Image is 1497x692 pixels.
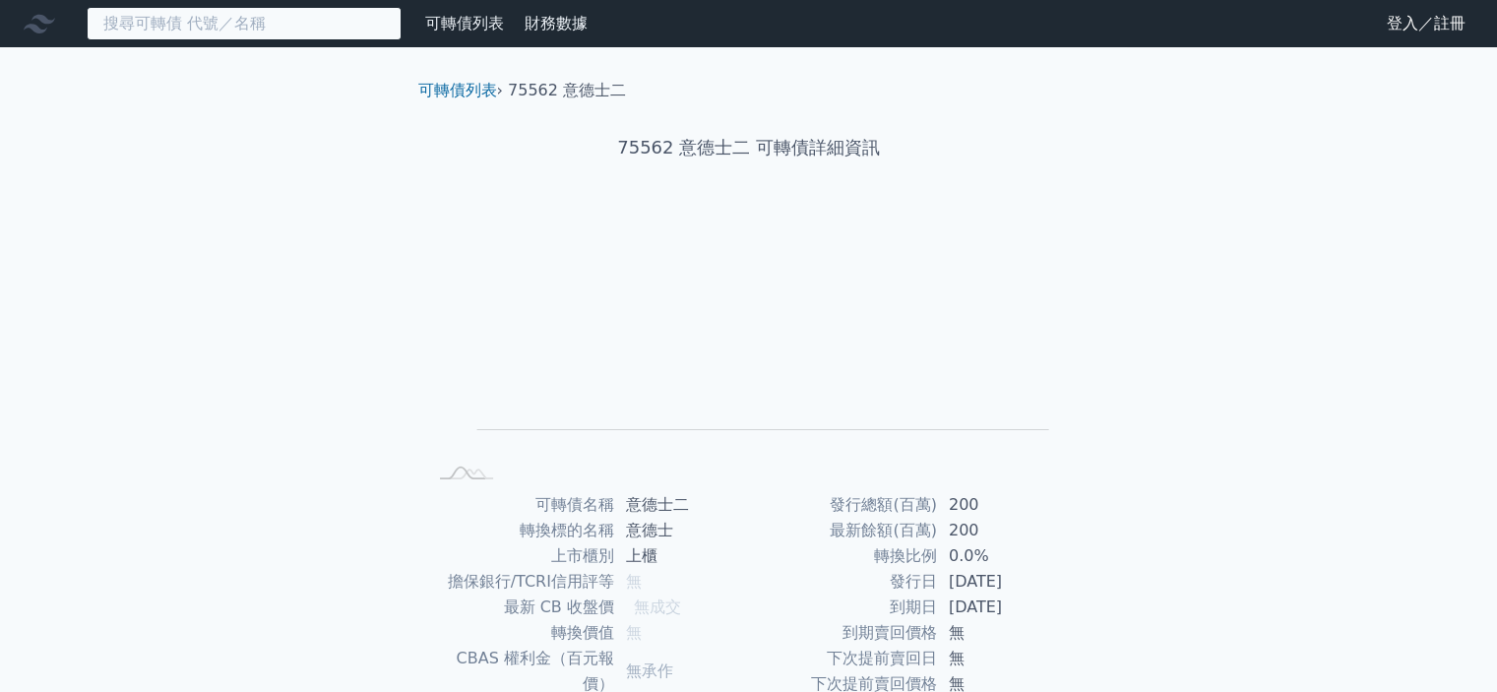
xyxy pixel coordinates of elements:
a: 可轉債列表 [425,14,504,32]
td: 可轉債名稱 [426,492,614,518]
td: 最新餘額(百萬) [749,518,937,543]
td: 意德士 [614,518,749,543]
td: 轉換比例 [749,543,937,569]
td: 200 [937,518,1072,543]
span: 無 [626,572,642,591]
td: 無 [937,646,1072,671]
td: 意德士二 [614,492,749,518]
td: 轉換價值 [426,620,614,646]
td: 擔保銀行/TCRI信用評等 [426,569,614,595]
td: 上櫃 [614,543,749,569]
h1: 75562 意德士二 可轉債詳細資訊 [403,134,1095,161]
span: 無成交 [634,598,681,616]
td: 上市櫃別 [426,543,614,569]
td: 無 [937,620,1072,646]
td: [DATE] [937,569,1072,595]
td: 發行總額(百萬) [749,492,937,518]
a: 登入／註冊 [1371,8,1481,39]
td: 最新 CB 收盤價 [426,595,614,620]
a: 財務數據 [525,14,588,32]
span: 無 [626,623,642,642]
g: Chart [459,223,1049,459]
td: 到期賣回價格 [749,620,937,646]
span: 無承作 [626,661,673,680]
input: 搜尋可轉債 代號／名稱 [87,7,402,40]
td: 下次提前賣回日 [749,646,937,671]
td: [DATE] [937,595,1072,620]
td: 發行日 [749,569,937,595]
li: › [418,79,503,102]
td: 200 [937,492,1072,518]
li: 75562 意德士二 [508,79,626,102]
a: 可轉債列表 [418,81,497,99]
td: 轉換標的名稱 [426,518,614,543]
td: 到期日 [749,595,937,620]
td: 0.0% [937,543,1072,569]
